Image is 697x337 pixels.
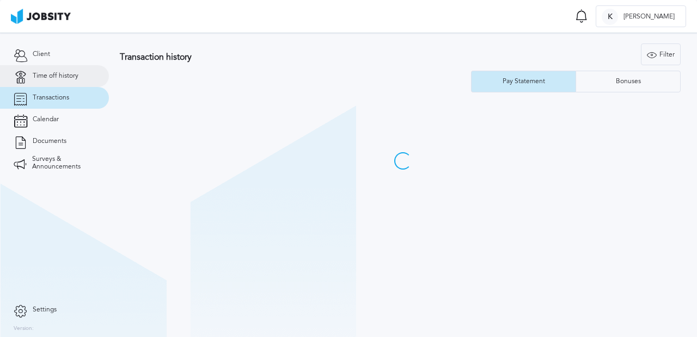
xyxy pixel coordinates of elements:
span: Surveys & Announcements [32,155,95,171]
div: Palabras clave [128,64,173,71]
img: tab_keywords_by_traffic_grey.svg [116,63,125,72]
span: Settings [33,306,57,314]
div: K [602,9,618,25]
div: Pay Statement [497,78,551,85]
span: Transactions [33,94,69,102]
h3: Transaction history [120,52,426,62]
div: v 4.0.25 [30,17,53,26]
button: Filter [641,43,681,65]
img: ab4bad089aa723f57921c736e9817d99.png [11,9,71,24]
span: Documents [33,138,66,145]
span: Client [33,51,50,58]
button: Bonuses [576,71,681,92]
img: tab_domain_overview_orange.svg [45,63,54,72]
button: Pay Statement [471,71,576,92]
button: K[PERSON_NAME] [596,5,686,27]
span: Calendar [33,116,59,123]
div: Dominio [57,64,83,71]
img: website_grey.svg [17,28,26,37]
img: logo_orange.svg [17,17,26,26]
span: Time off history [33,72,78,80]
label: Version: [14,326,34,332]
span: [PERSON_NAME] [618,13,680,21]
div: Bonuses [610,78,646,85]
div: Dominio: [DOMAIN_NAME] [28,28,122,37]
div: Filter [641,44,680,66]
